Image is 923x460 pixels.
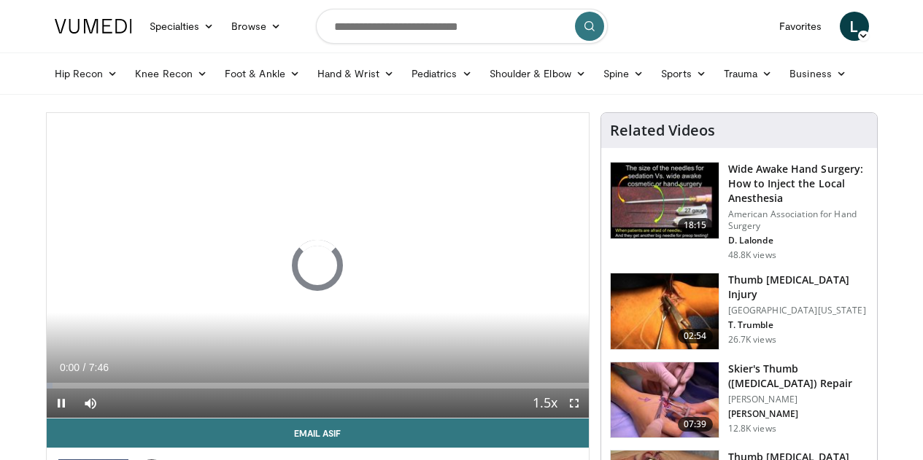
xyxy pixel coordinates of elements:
a: 02:54 Thumb [MEDICAL_DATA] Injury [GEOGRAPHIC_DATA][US_STATE] T. Trumble 26.7K views [610,273,868,350]
p: 12.8K views [728,423,776,434]
p: D. Lalonde [728,235,868,246]
a: Knee Recon [126,59,216,88]
input: Search topics, interventions [316,9,608,44]
button: Fullscreen [560,389,589,418]
span: 0:00 [60,362,80,373]
h3: Skier's Thumb ([MEDICAL_DATA]) Repair [728,362,868,391]
a: Specialties [141,12,223,41]
h3: Wide Awake Hand Surgery: How to Inject the Local Anesthesia [728,162,868,206]
video-js: Video Player [47,113,589,418]
h4: Related Videos [610,122,715,139]
button: Pause [47,389,76,418]
p: [PERSON_NAME] [728,408,868,420]
h3: Thumb [MEDICAL_DATA] Injury [728,273,868,302]
span: 18:15 [678,218,713,233]
a: Hip Recon [46,59,127,88]
a: Hand & Wrist [309,59,403,88]
a: Email Asif [47,418,589,448]
a: Pediatrics [403,59,481,88]
a: 18:15 Wide Awake Hand Surgery: How to Inject the Local Anesthesia American Association for Hand S... [610,162,868,261]
a: Favorites [771,12,831,41]
span: 02:54 [678,329,713,343]
button: Mute [76,389,105,418]
a: Business [781,59,855,88]
span: 7:46 [89,362,109,373]
img: Trumble_-_thumb_ucl_3.png.150x105_q85_crop-smart_upscale.jpg [611,273,719,349]
span: / [83,362,86,373]
a: Shoulder & Elbow [481,59,595,88]
img: cf79e27c-792e-4c6a-b4db-18d0e20cfc31.150x105_q85_crop-smart_upscale.jpg [611,362,719,438]
img: VuMedi Logo [55,19,132,34]
a: Trauma [715,59,781,88]
button: Playback Rate [530,389,560,418]
div: Progress Bar [47,383,589,389]
p: [PERSON_NAME] [728,394,868,405]
p: American Association for Hand Surgery [728,208,868,232]
img: Q2xRg7exoPLTwO8X4xMDoxOjBrO-I4W8_1.150x105_q85_crop-smart_upscale.jpg [611,163,719,238]
a: Sports [652,59,715,88]
a: Foot & Ankle [216,59,309,88]
p: [GEOGRAPHIC_DATA][US_STATE] [728,305,868,316]
a: 07:39 Skier's Thumb ([MEDICAL_DATA]) Repair [PERSON_NAME] [PERSON_NAME] 12.8K views [610,362,868,439]
p: 26.7K views [728,334,776,346]
p: 48.8K views [728,249,776,261]
p: T. Trumble [728,319,868,331]
a: L [840,12,869,41]
a: Spine [595,59,652,88]
a: Browse [223,12,290,41]
span: 07:39 [678,417,713,432]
